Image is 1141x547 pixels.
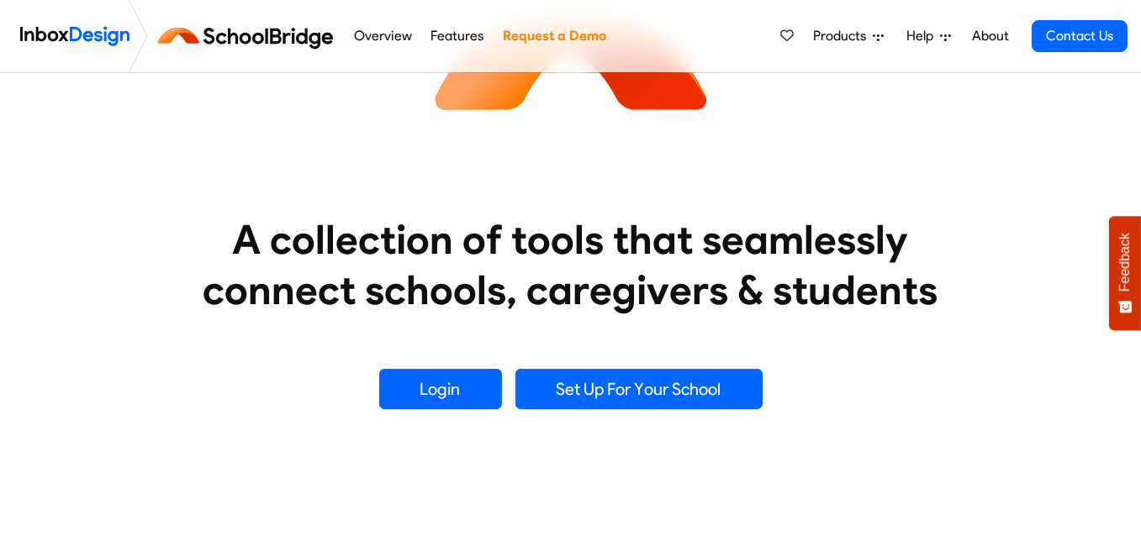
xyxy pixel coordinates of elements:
a: Overview [349,19,416,53]
a: Contact Us [1032,20,1128,52]
a: Set Up For Your School [515,369,763,409]
a: Request a Demo [498,19,610,53]
a: About [967,19,1013,53]
span: Help [906,26,940,46]
img: schoolbridge logo [155,16,344,56]
a: Products [806,19,890,53]
span: Products [813,26,873,46]
span: Feedback [1117,233,1133,292]
a: Help [900,19,958,53]
button: Feedback - Show survey [1109,216,1141,330]
heading: A collection of tools that seamlessly connect schools, caregivers & students [172,214,970,315]
a: Login [379,369,502,409]
a: Features [426,19,489,53]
